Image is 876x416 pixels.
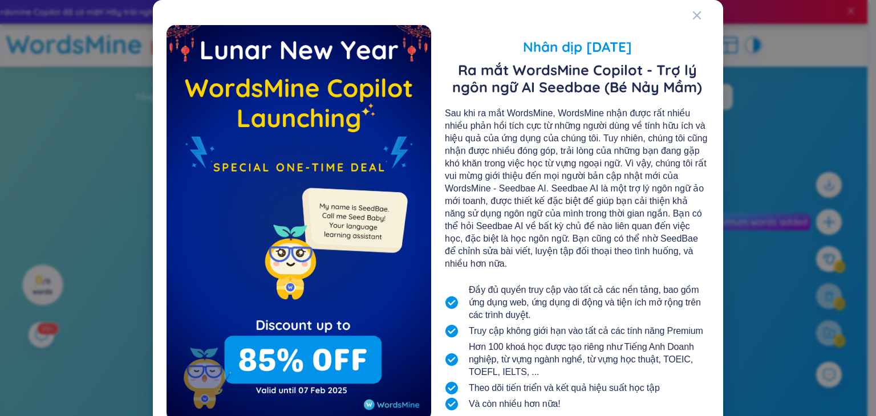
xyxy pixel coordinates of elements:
img: minionSeedbaeMessage.35ffe99e.png [297,165,410,278]
span: Nhân dịp [DATE] [445,36,709,57]
span: Đầy đủ quyền truy cập vào tất cả các nền tảng, bao gồm ứng dụng web, ứng dụng di động và tiện ích... [469,284,709,321]
span: Hơn 100 khoá học được tạo riêng như Tiếng Anh Doanh nghiệp, từ vựng ngành nghề, từ vựng học thuật... [469,341,709,378]
span: Truy cập không giới hạn vào tất cả các tính năng Premium [469,325,703,337]
span: Theo dõi tiến triển và kết quả hiệu suất học tập [469,382,660,394]
span: Và còn nhiều hơn nữa! [469,398,561,410]
span: Ra mắt WordsMine Copilot - Trợ lý ngôn ngữ AI Seedbae (Bé Nảy Mầm) [445,62,709,96]
div: Sau khi ra mắt WordsMine, WordsMine nhận được rất nhiều nhiều phản hồi tích cực từ những người dù... [445,107,709,270]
